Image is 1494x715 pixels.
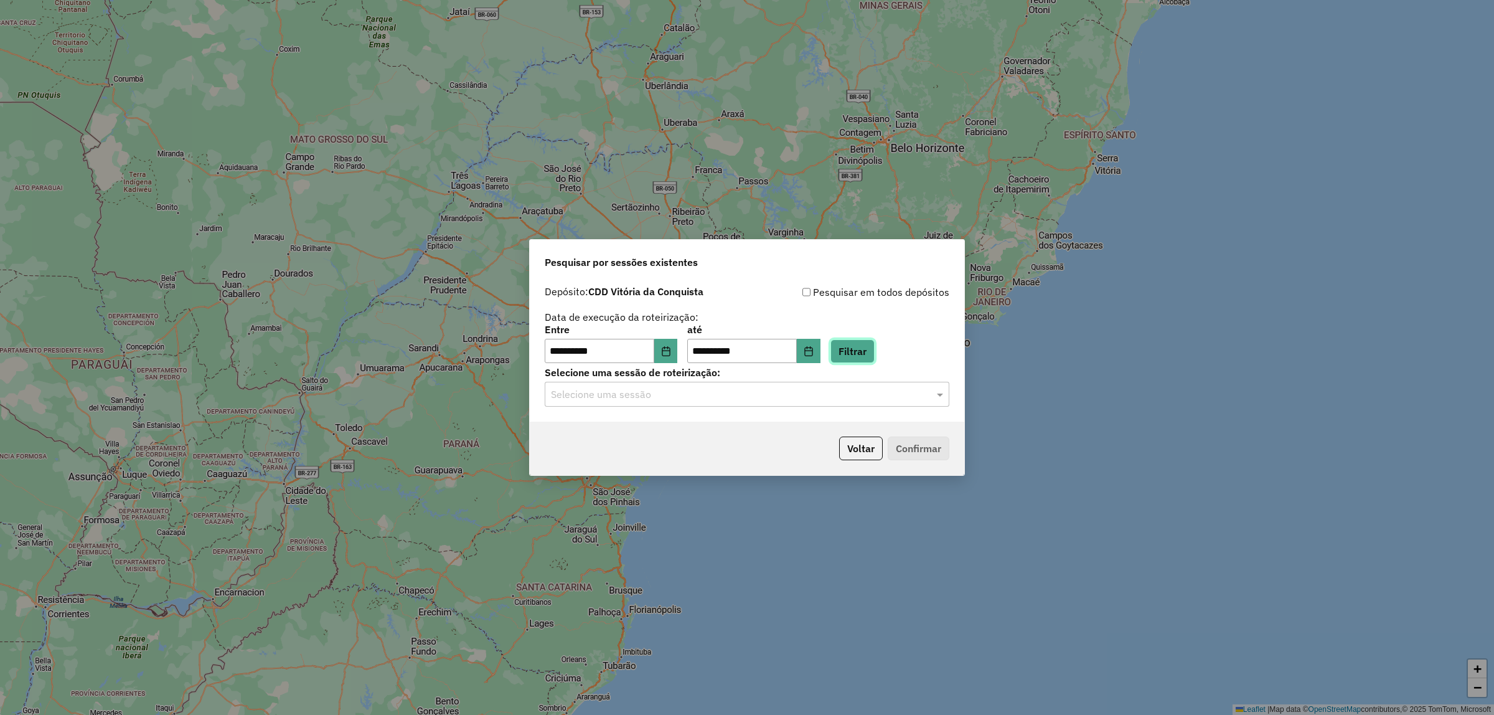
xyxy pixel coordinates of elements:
[545,284,703,299] label: Depósito:
[545,310,698,324] label: Data de execução da roteirização:
[797,339,820,364] button: Choose Date
[545,365,949,380] label: Selecione uma sessão de roteirização:
[545,255,698,270] span: Pesquisar por sessões existentes
[747,285,949,300] div: Pesquisar em todos depósitos
[588,285,703,298] strong: CDD Vitória da Conquista
[687,322,820,337] label: até
[545,322,677,337] label: Entre
[654,339,678,364] button: Choose Date
[830,339,875,363] button: Filtrar
[839,437,883,460] button: Voltar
